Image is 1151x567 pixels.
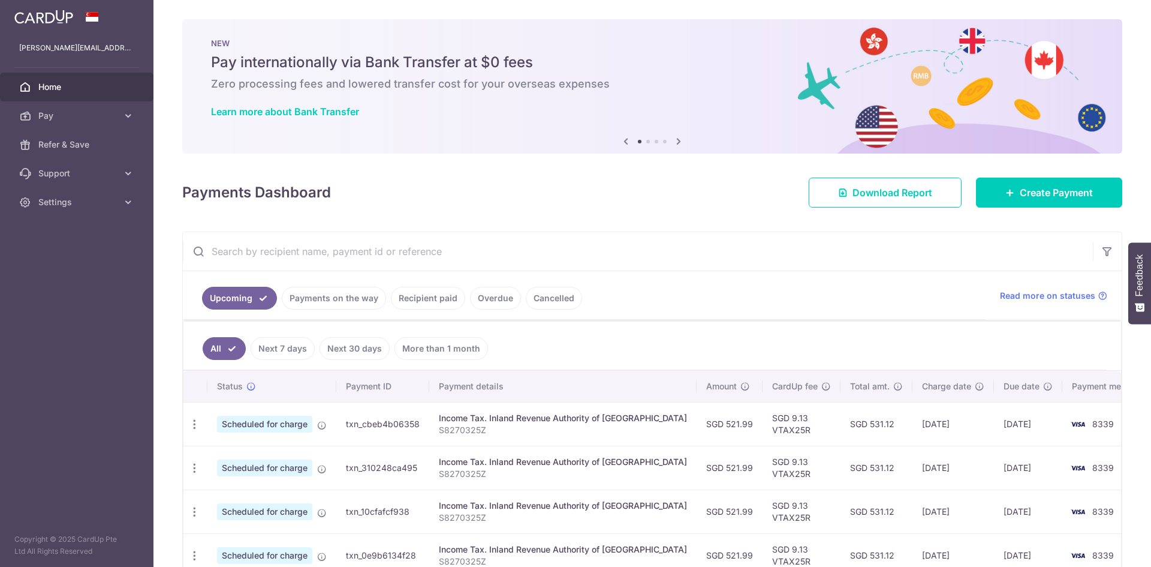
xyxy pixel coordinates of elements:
[182,182,331,203] h4: Payments Dashboard
[251,337,315,360] a: Next 7 days
[217,503,312,520] span: Scheduled for charge
[336,402,429,446] td: txn_cbeb4b06358
[439,512,687,524] p: S8270325Z
[697,446,763,490] td: SGD 521.99
[840,402,912,446] td: SGD 531.12
[38,167,117,179] span: Support
[852,185,932,200] span: Download Report
[439,468,687,480] p: S8270325Z
[470,287,521,310] a: Overdue
[439,544,687,556] div: Income Tax. Inland Revenue Authority of [GEOGRAPHIC_DATA]
[439,500,687,512] div: Income Tax. Inland Revenue Authority of [GEOGRAPHIC_DATA]
[439,412,687,424] div: Income Tax. Inland Revenue Authority of [GEOGRAPHIC_DATA]
[217,547,312,564] span: Scheduled for charge
[1004,380,1039,392] span: Due date
[19,42,134,54] p: [PERSON_NAME][EMAIL_ADDRESS][DOMAIN_NAME]
[182,19,1122,154] img: Bank transfer banner
[1092,463,1114,473] span: 8339
[336,490,429,533] td: txn_10cfafcf938
[840,446,912,490] td: SGD 531.12
[912,446,994,490] td: [DATE]
[1134,254,1145,296] span: Feedback
[203,337,246,360] a: All
[850,380,890,392] span: Total amt.
[912,490,994,533] td: [DATE]
[282,287,386,310] a: Payments on the way
[211,77,1093,91] h6: Zero processing fees and lowered transfer cost for your overseas expenses
[38,139,117,151] span: Refer & Save
[38,81,117,93] span: Home
[38,110,117,122] span: Pay
[439,456,687,468] div: Income Tax. Inland Revenue Authority of [GEOGRAPHIC_DATA]
[183,232,1093,271] input: Search by recipient name, payment id or reference
[697,490,763,533] td: SGD 521.99
[994,490,1062,533] td: [DATE]
[763,402,840,446] td: SGD 9.13 VTAX25R
[38,196,117,208] span: Settings
[994,446,1062,490] td: [DATE]
[809,178,962,208] a: Download Report
[1000,290,1095,302] span: Read more on statuses
[394,337,488,360] a: More than 1 month
[697,402,763,446] td: SGD 521.99
[202,287,277,310] a: Upcoming
[211,106,359,118] a: Learn more about Bank Transfer
[922,380,971,392] span: Charge date
[217,416,312,433] span: Scheduled for charge
[763,490,840,533] td: SGD 9.13 VTAX25R
[1128,242,1151,324] button: Feedback - Show survey
[217,380,243,392] span: Status
[1092,550,1114,560] span: 8339
[211,38,1093,48] p: NEW
[336,371,429,402] th: Payment ID
[14,10,73,24] img: CardUp
[211,53,1093,72] h5: Pay internationally via Bank Transfer at $0 fees
[994,402,1062,446] td: [DATE]
[320,337,390,360] a: Next 30 days
[706,380,737,392] span: Amount
[1066,548,1090,563] img: Bank Card
[1066,461,1090,475] img: Bank Card
[217,460,312,476] span: Scheduled for charge
[526,287,582,310] a: Cancelled
[1066,505,1090,519] img: Bank Card
[336,446,429,490] td: txn_310248ca495
[1092,506,1114,517] span: 8339
[27,8,52,19] span: Help
[763,446,840,490] td: SGD 9.13 VTAX25R
[1092,419,1114,429] span: 8339
[391,287,465,310] a: Recipient paid
[772,380,818,392] span: CardUp fee
[429,371,697,402] th: Payment details
[840,490,912,533] td: SGD 531.12
[912,402,994,446] td: [DATE]
[439,424,687,436] p: S8270325Z
[1000,290,1107,302] a: Read more on statuses
[1066,417,1090,431] img: Bank Card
